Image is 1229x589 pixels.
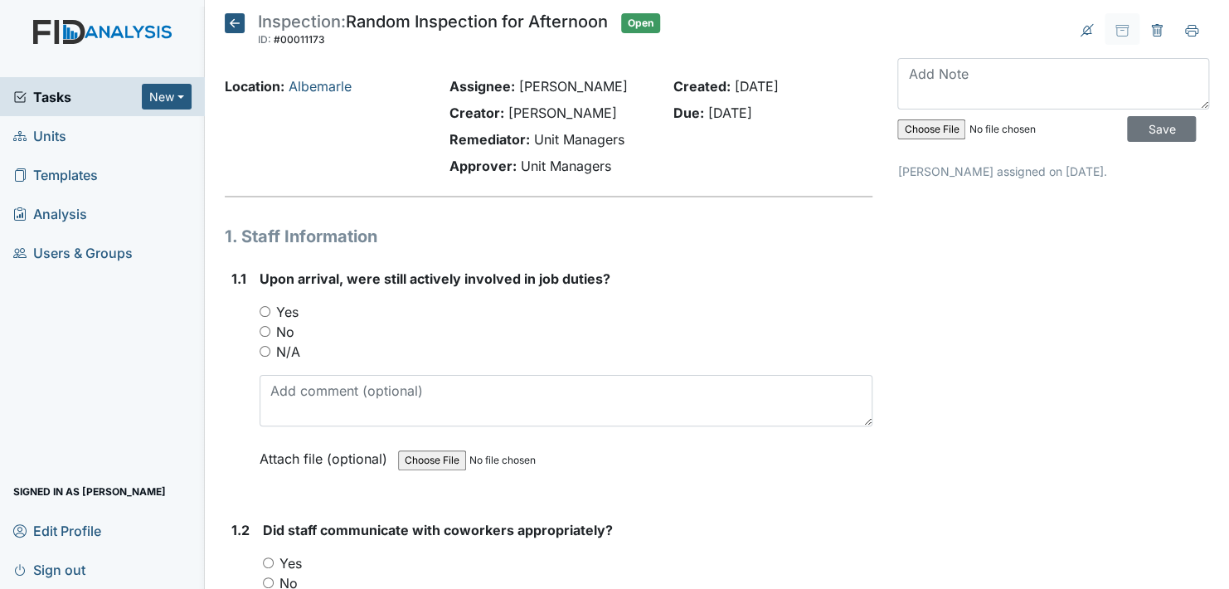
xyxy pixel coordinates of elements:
button: New [142,84,192,110]
span: Inspection: [258,12,346,32]
span: Unit Managers [533,131,624,148]
span: [PERSON_NAME] [518,78,627,95]
input: N/A [260,346,270,357]
label: 1.2 [231,520,250,540]
input: No [260,326,270,337]
span: Open [621,13,660,33]
label: No [276,322,294,342]
span: [DATE] [735,78,779,95]
input: No [263,577,274,588]
input: Yes [260,306,270,317]
a: Albemarle [289,78,352,95]
label: 1.1 [231,269,246,289]
span: Units [13,123,66,148]
span: ID: [258,33,271,46]
span: Signed in as [PERSON_NAME] [13,479,166,504]
span: #00011173 [274,33,325,46]
label: Attach file (optional) [260,440,394,469]
label: Yes [276,302,299,322]
span: Users & Groups [13,240,133,265]
span: Unit Managers [520,158,610,174]
strong: Location: [225,78,284,95]
label: Yes [279,553,302,573]
strong: Due: [673,105,704,121]
div: Random Inspection for Afternoon [258,13,608,50]
a: Tasks [13,87,142,107]
span: Templates [13,162,98,187]
strong: Creator: [449,105,503,121]
p: [PERSON_NAME] assigned on [DATE]. [897,163,1209,180]
span: Sign out [13,557,85,582]
span: Analysis [13,201,87,226]
input: Yes [263,557,274,568]
label: N/A [276,342,300,362]
span: [DATE] [708,105,752,121]
span: Edit Profile [13,518,101,543]
strong: Created: [673,78,731,95]
strong: Assignee: [449,78,514,95]
span: Upon arrival, were still actively involved in job duties? [260,270,610,287]
strong: Remediator: [449,131,529,148]
span: [PERSON_NAME] [508,105,616,121]
h1: 1. Staff Information [225,224,872,249]
input: Save [1127,116,1196,142]
strong: Approver: [449,158,516,174]
span: Did staff communicate with coworkers appropriately? [263,522,613,538]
